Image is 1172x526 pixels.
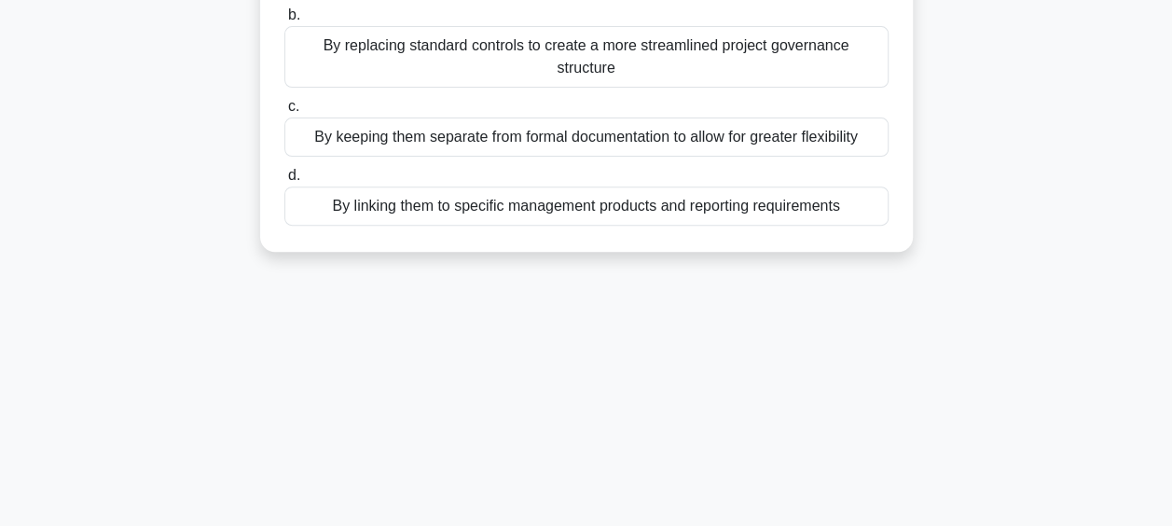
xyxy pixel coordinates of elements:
[284,118,889,157] div: By keeping them separate from formal documentation to allow for greater flexibility
[288,98,299,114] span: c.
[284,187,889,226] div: By linking them to specific management products and reporting requirements
[288,167,300,183] span: d.
[284,26,889,88] div: By replacing standard controls to create a more streamlined project governance structure
[288,7,300,22] span: b.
